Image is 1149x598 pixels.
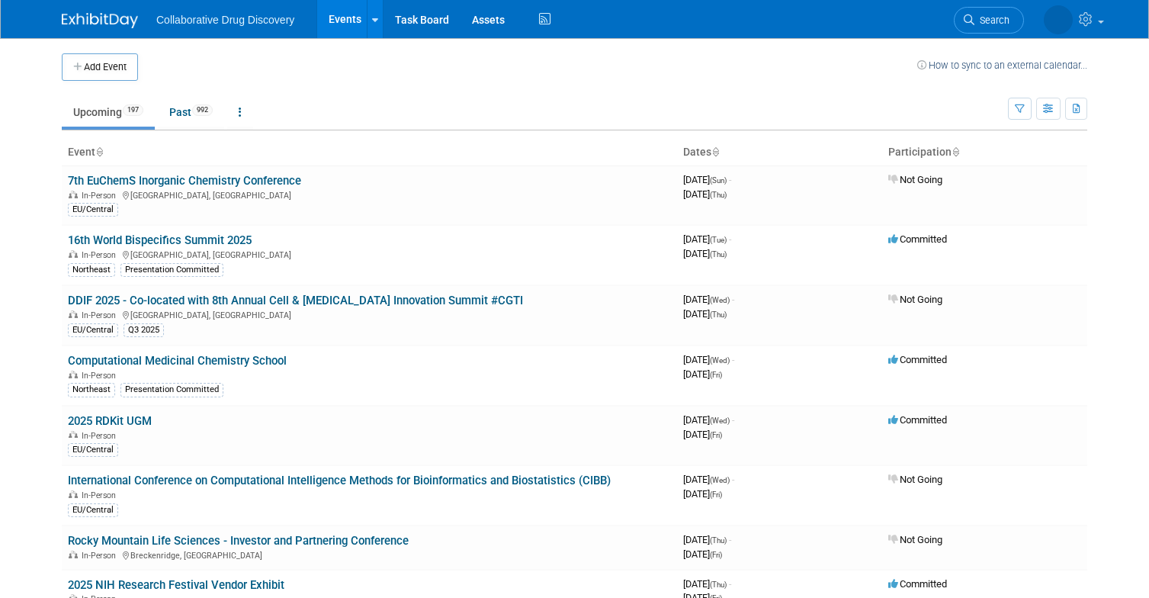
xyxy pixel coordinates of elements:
a: 16th World Bispecifics Summit 2025 [68,233,252,247]
span: - [729,174,731,185]
span: - [729,233,731,245]
span: (Thu) [710,536,727,545]
img: In-Person Event [69,250,78,258]
span: In-Person [82,371,120,381]
div: [GEOGRAPHIC_DATA], [GEOGRAPHIC_DATA] [68,248,671,260]
img: In-Person Event [69,490,78,498]
div: Presentation Committed [120,263,223,277]
span: [DATE] [683,474,734,485]
img: ExhibitDay [62,13,138,28]
a: Upcoming197 [62,98,155,127]
a: Past992 [158,98,224,127]
span: In-Person [82,490,120,500]
span: [DATE] [683,578,731,590]
span: Committed [888,233,947,245]
span: [DATE] [683,488,722,500]
a: Computational Medicinal Chemistry School [68,354,287,368]
a: Sort by Participation Type [952,146,959,158]
span: (Wed) [710,356,730,365]
span: [DATE] [683,188,727,200]
span: Committed [888,414,947,426]
img: In-Person Event [69,310,78,318]
span: In-Person [82,551,120,561]
span: [DATE] [683,294,734,305]
span: (Thu) [710,191,727,199]
div: Breckenridge, [GEOGRAPHIC_DATA] [68,548,671,561]
span: 992 [192,104,213,116]
th: Dates [677,140,882,166]
span: Committed [888,578,947,590]
span: In-Person [82,250,120,260]
span: [DATE] [683,534,731,545]
span: [DATE] [683,429,722,440]
span: - [732,354,734,365]
a: DDIF 2025 - Co-located with 8th Annual Cell & [MEDICAL_DATA] Innovation Summit #CGTI [68,294,523,307]
div: Northeast [68,383,115,397]
span: - [729,534,731,545]
a: How to sync to an external calendar... [917,59,1087,71]
span: - [729,578,731,590]
img: In-Person Event [69,371,78,378]
a: 2025 RDKit UGM [68,414,152,428]
span: In-Person [82,191,120,201]
span: (Wed) [710,416,730,425]
a: 2025 NIH Research Festival Vendor Exhibit [68,578,284,592]
span: (Fri) [710,551,722,559]
span: [DATE] [683,548,722,560]
span: (Wed) [710,296,730,304]
th: Participation [882,140,1087,166]
span: (Wed) [710,476,730,484]
span: Not Going [888,474,942,485]
a: Sort by Event Name [95,146,103,158]
span: [DATE] [683,233,731,245]
span: Search [974,14,1009,26]
span: (Fri) [710,490,722,499]
span: Not Going [888,534,942,545]
span: (Sun) [710,176,727,185]
span: Not Going [888,294,942,305]
span: [DATE] [683,248,727,259]
th: Event [62,140,677,166]
span: 197 [123,104,143,116]
div: EU/Central [68,443,118,457]
img: In-Person Event [69,551,78,558]
span: Not Going [888,174,942,185]
span: [DATE] [683,308,727,320]
span: (Thu) [710,580,727,589]
span: [DATE] [683,368,722,380]
span: - [732,474,734,485]
div: EU/Central [68,323,118,337]
span: - [732,294,734,305]
img: In-Person Event [69,191,78,198]
img: In-Person Event [69,431,78,439]
span: (Fri) [710,431,722,439]
span: Committed [888,354,947,365]
a: Rocky Mountain Life Sciences - Investor and Partnering Conference [68,534,409,548]
span: [DATE] [683,354,734,365]
div: Q3 2025 [124,323,164,337]
span: [DATE] [683,174,731,185]
a: Search [954,7,1024,34]
div: [GEOGRAPHIC_DATA], [GEOGRAPHIC_DATA] [68,308,671,320]
div: Presentation Committed [120,383,223,397]
div: [GEOGRAPHIC_DATA], [GEOGRAPHIC_DATA] [68,188,671,201]
a: International Conference on Computational Intelligence Methods for Bioinformatics and Biostatisti... [68,474,611,487]
a: 7th EuChemS Inorganic Chemistry Conference [68,174,301,188]
span: In-Person [82,310,120,320]
span: - [732,414,734,426]
span: [DATE] [683,414,734,426]
div: EU/Central [68,503,118,517]
div: Northeast [68,263,115,277]
div: EU/Central [68,203,118,217]
span: Collaborative Drug Discovery [156,14,294,26]
span: (Fri) [710,371,722,379]
span: In-Person [82,431,120,441]
span: (Tue) [710,236,727,244]
span: (Thu) [710,310,727,319]
span: (Thu) [710,250,727,259]
a: Sort by Start Date [711,146,719,158]
button: Add Event [62,53,138,81]
img: Pat Deesen [1044,5,1073,34]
